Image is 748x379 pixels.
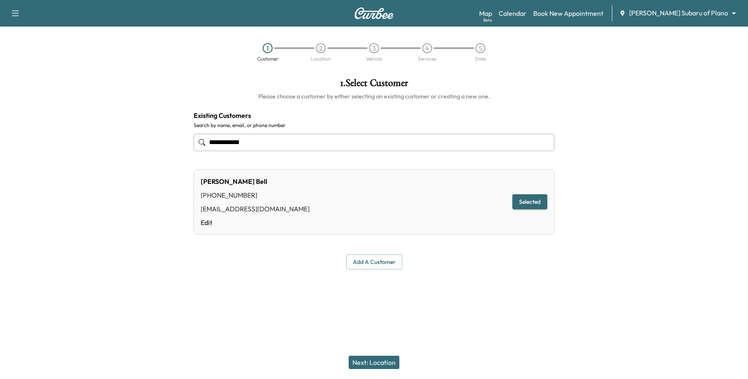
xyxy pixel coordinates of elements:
button: Next: Location [349,356,399,369]
div: [PHONE_NUMBER] [201,190,310,200]
div: Date [475,56,486,61]
h4: Existing Customers [194,110,554,120]
div: [PERSON_NAME] Bell [201,176,310,186]
img: Curbee Logo [354,7,394,19]
div: [EMAIL_ADDRESS][DOMAIN_NAME] [201,204,310,214]
div: Services [418,56,436,61]
button: Selected [512,194,547,210]
label: Search by name, email, or phone number [194,122,554,129]
div: 4 [422,43,432,53]
a: Book New Appointment [533,8,603,18]
div: 1 [263,43,273,53]
div: 2 [316,43,326,53]
div: Beta [483,17,492,23]
a: MapBeta [479,8,492,18]
div: Location [311,56,331,61]
div: Customer [257,56,278,61]
button: Add a customer [346,254,402,270]
span: [PERSON_NAME] Subaru of Plano [629,8,728,18]
a: Edit [201,218,310,227]
div: Vehicle [366,56,382,61]
h1: 1 . Select Customer [194,78,554,92]
div: 5 [475,43,485,53]
div: 3 [369,43,379,53]
a: Calendar [499,8,527,18]
h6: Please choose a customer by either selecting an existing customer or creating a new one. [194,92,554,100]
